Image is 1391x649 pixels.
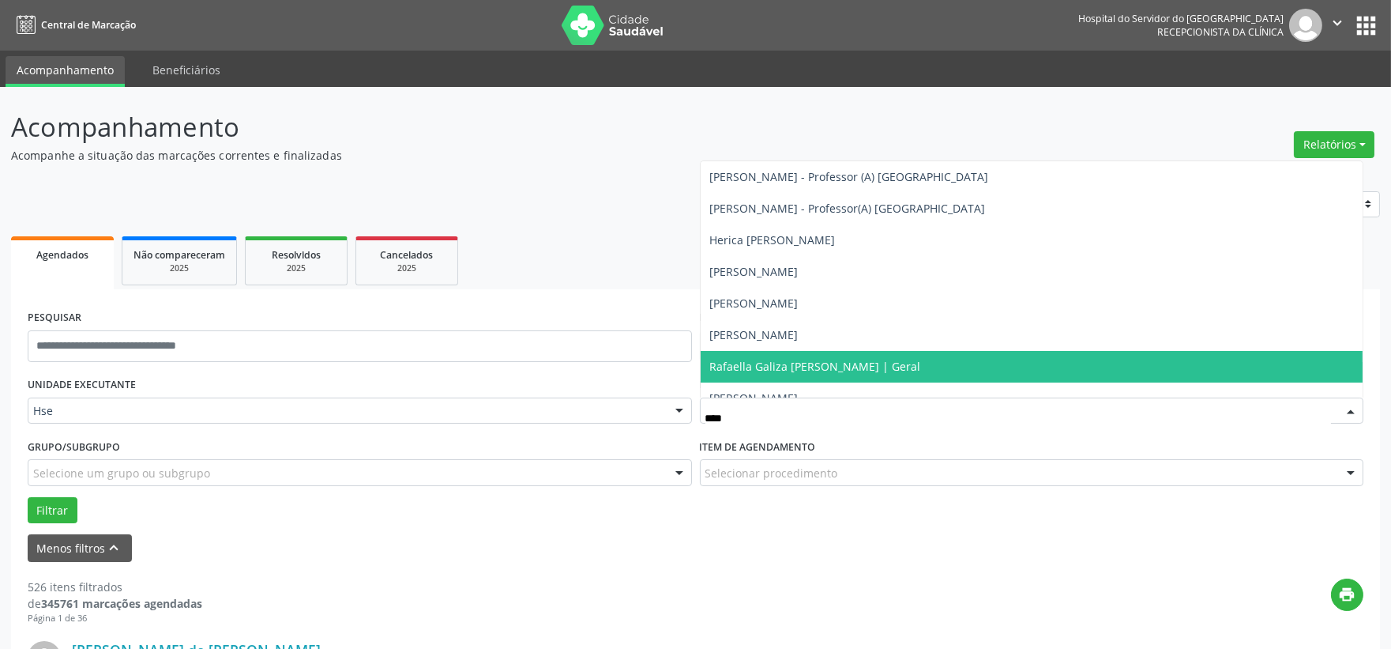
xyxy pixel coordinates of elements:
[710,391,799,406] span: [PERSON_NAME]
[33,465,210,481] span: Selecione um grupo ou subgrupo
[28,579,202,595] div: 526 itens filtrados
[28,497,77,524] button: Filtrar
[106,539,123,557] i: keyboard_arrow_up
[1329,14,1346,32] i: 
[710,232,836,247] span: Herica [PERSON_NAME]
[11,108,969,147] p: Acompanhamento
[1294,131,1374,158] button: Relatórios
[1331,579,1363,611] button: print
[710,169,989,184] span: [PERSON_NAME] - Professor (A) [GEOGRAPHIC_DATA]
[33,403,660,419] span: Hse
[257,262,336,274] div: 2025
[272,248,321,262] span: Resolvidos
[28,534,132,562] button: Menos filtroskeyboard_arrow_up
[28,612,202,625] div: Página 1 de 36
[28,435,120,459] label: Grupo/Subgrupo
[28,595,202,612] div: de
[1352,12,1380,40] button: apps
[1078,12,1284,25] div: Hospital do Servidor do [GEOGRAPHIC_DATA]
[133,262,225,274] div: 2025
[705,465,838,481] span: Selecionar procedimento
[1157,25,1284,39] span: Recepcionista da clínica
[710,327,799,342] span: [PERSON_NAME]
[11,12,136,38] a: Central de Marcação
[710,359,921,374] span: Rafaella Galiza [PERSON_NAME] | Geral
[141,56,231,84] a: Beneficiários
[710,201,986,216] span: [PERSON_NAME] - Professor(A) [GEOGRAPHIC_DATA]
[41,18,136,32] span: Central de Marcação
[28,373,136,398] label: UNIDADE EXECUTANTE
[41,596,202,611] strong: 345761 marcações agendadas
[1322,9,1352,42] button: 
[710,264,799,279] span: [PERSON_NAME]
[133,248,225,262] span: Não compareceram
[367,262,446,274] div: 2025
[28,306,81,330] label: PESQUISAR
[700,435,816,459] label: Item de agendamento
[1339,586,1356,603] i: print
[6,56,125,87] a: Acompanhamento
[1289,9,1322,42] img: img
[381,248,434,262] span: Cancelados
[710,296,799,311] span: [PERSON_NAME]
[11,147,969,164] p: Acompanhe a situação das marcações correntes e finalizadas
[36,248,88,262] span: Agendados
